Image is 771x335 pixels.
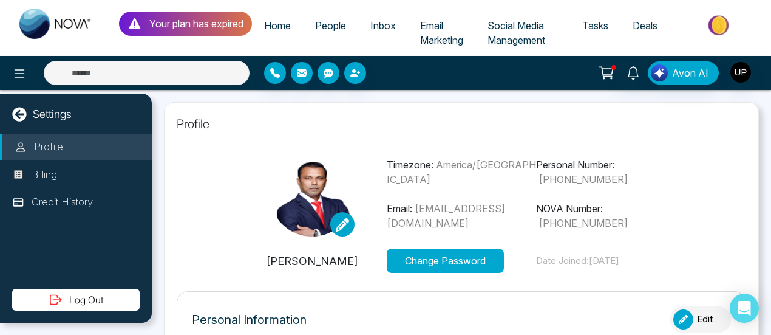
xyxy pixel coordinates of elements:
p: Personal Information [192,311,307,329]
p: Settings [33,106,72,122]
button: Log Out [12,289,140,311]
p: [PERSON_NAME] [237,253,387,269]
p: Date Joined: [DATE] [536,254,685,268]
img: Nova CRM Logo [19,9,92,39]
a: Deals [620,14,670,37]
p: Timezone: [387,157,536,187]
span: Inbox [370,19,396,32]
button: Edit [670,306,731,333]
p: Billing [32,167,57,183]
span: [PHONE_NUMBER] [538,173,628,185]
button: Change Password [387,249,504,273]
a: Home [252,14,303,37]
span: America/[GEOGRAPHIC_DATA] [387,159,536,185]
span: Avon AI [672,66,708,80]
a: People [303,14,358,37]
p: Profile [177,115,746,133]
a: Tasks [570,14,620,37]
img: Market-place.gif [676,12,764,39]
span: [PHONE_NUMBER] [538,217,628,229]
span: Home [264,19,291,32]
p: Profile [34,139,63,155]
p: Email: [387,201,536,230]
p: Your plan has expired [149,16,243,31]
p: NOVA Number: [536,201,685,230]
a: Email Marketing [408,14,475,52]
img: IMG_6718.jpeg [270,151,355,237]
button: Avon AI [648,61,719,85]
span: Deals [633,19,657,32]
span: [EMAIL_ADDRESS][DOMAIN_NAME] [387,202,505,229]
a: Social Media Management [475,14,570,52]
div: Open Intercom Messenger [730,294,759,323]
span: Tasks [582,19,608,32]
a: Inbox [358,14,408,37]
img: Lead Flow [651,64,668,81]
p: Credit History [32,195,93,210]
span: Email Marketing [420,19,463,46]
span: Social Media Management [487,19,545,46]
p: Personal Number: [536,157,685,187]
span: People [315,19,346,32]
img: User Avatar [730,62,751,83]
